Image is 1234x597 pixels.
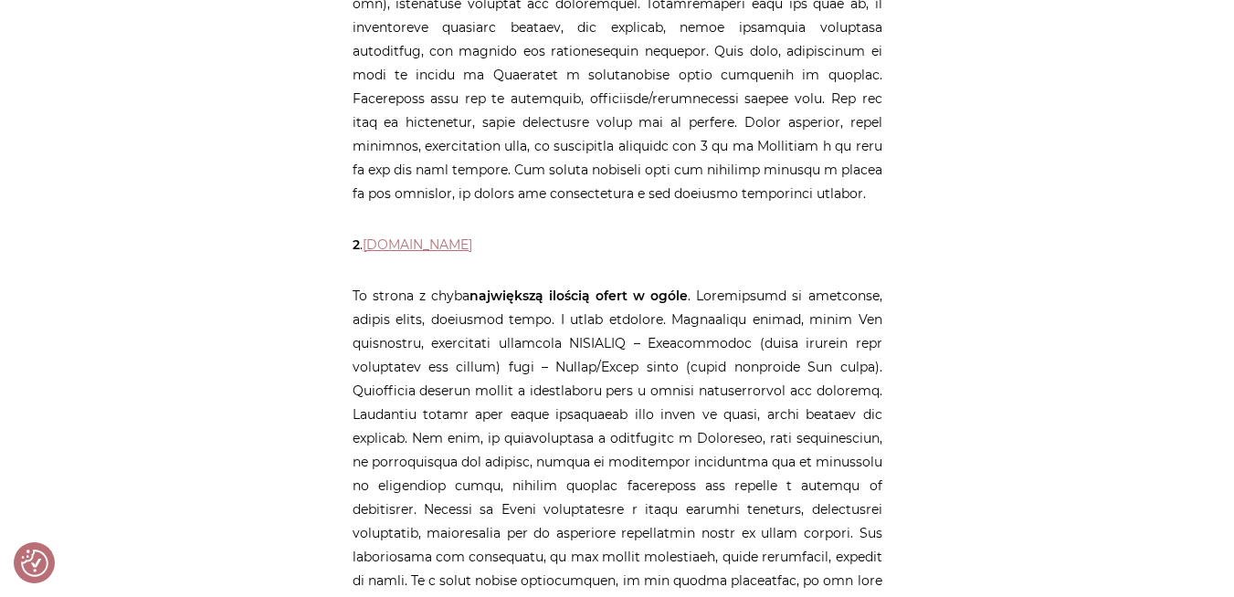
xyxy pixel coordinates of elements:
[21,550,48,577] button: Preferencje co do zgód
[363,236,472,253] a: [DOMAIN_NAME]
[21,550,48,577] img: Revisit consent button
[353,236,360,253] strong: 2
[469,288,688,304] strong: największą ilością ofert w ogóle
[353,233,882,257] p: .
